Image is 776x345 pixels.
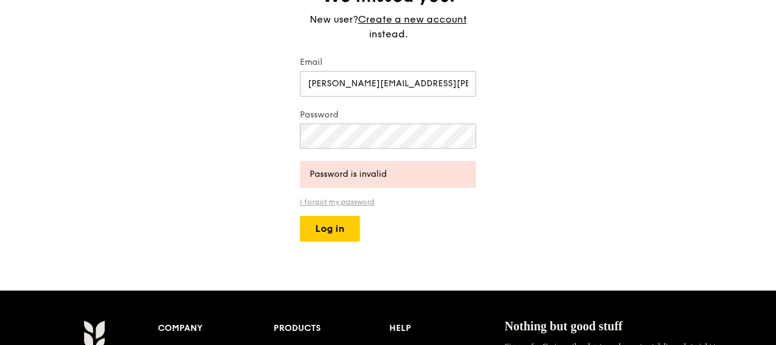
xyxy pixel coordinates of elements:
a: Create a new account [358,12,467,27]
div: Help [389,320,505,337]
span: instead. [369,28,408,40]
span: New user? [310,13,358,25]
div: Company [158,320,274,337]
div: Password is invalid [310,168,466,180]
div: Products [274,320,389,337]
a: I forgot my password [300,198,476,206]
label: Password [300,109,476,121]
label: Email [300,56,476,69]
button: Log in [300,216,360,242]
span: Nothing but good stuff [504,319,622,333]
